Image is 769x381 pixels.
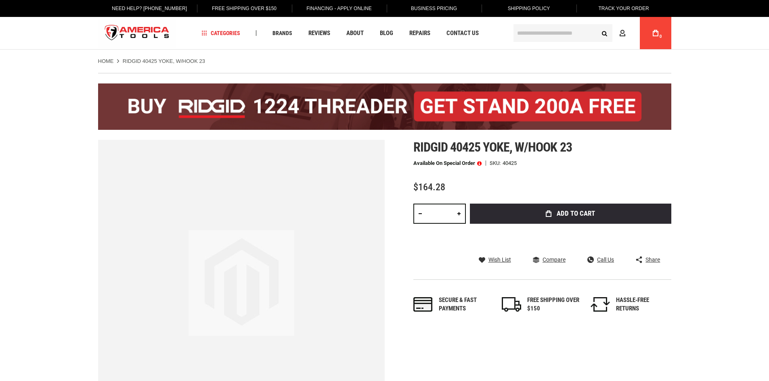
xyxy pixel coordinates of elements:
[502,297,521,312] img: shipping
[123,58,205,64] strong: RIDGID 40425 YOKE, W/HOOK 23
[660,34,662,39] span: 0
[305,28,334,39] a: Reviews
[648,17,663,49] a: 0
[587,256,614,263] a: Call Us
[409,30,430,36] span: Repairs
[343,28,367,39] a: About
[597,257,614,262] span: Call Us
[413,297,433,312] img: payments
[488,257,511,262] span: Wish List
[413,139,572,155] span: Ridgid 40425 yoke, w/hook 23
[346,30,364,36] span: About
[189,230,294,336] img: image.jpg
[591,297,610,312] img: returns
[413,160,482,166] p: Available on Special Order
[616,296,668,313] div: HASSLE-FREE RETURNS
[308,30,330,36] span: Reviews
[380,30,393,36] span: Blog
[406,28,434,39] a: Repairs
[470,204,671,224] button: Add to Cart
[98,58,114,65] a: Home
[98,83,671,130] img: BOGO: Buy the RIDGID® 1224 Threader (26092), get the 92467 200A Stand FREE!
[479,256,511,263] a: Wish List
[198,28,244,39] a: Categories
[98,18,176,48] img: America Tools
[543,257,566,262] span: Compare
[201,30,240,36] span: Categories
[439,296,491,313] div: Secure & fast payments
[376,28,397,39] a: Blog
[508,6,550,11] span: Shipping Policy
[98,18,176,48] a: store logo
[557,210,595,217] span: Add to Cart
[645,257,660,262] span: Share
[527,296,580,313] div: FREE SHIPPING OVER $150
[443,28,482,39] a: Contact Us
[503,160,517,166] div: 40425
[269,28,296,39] a: Brands
[446,30,479,36] span: Contact Us
[533,256,566,263] a: Compare
[272,30,292,36] span: Brands
[413,181,445,193] span: $164.28
[597,25,612,41] button: Search
[490,160,503,166] strong: SKU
